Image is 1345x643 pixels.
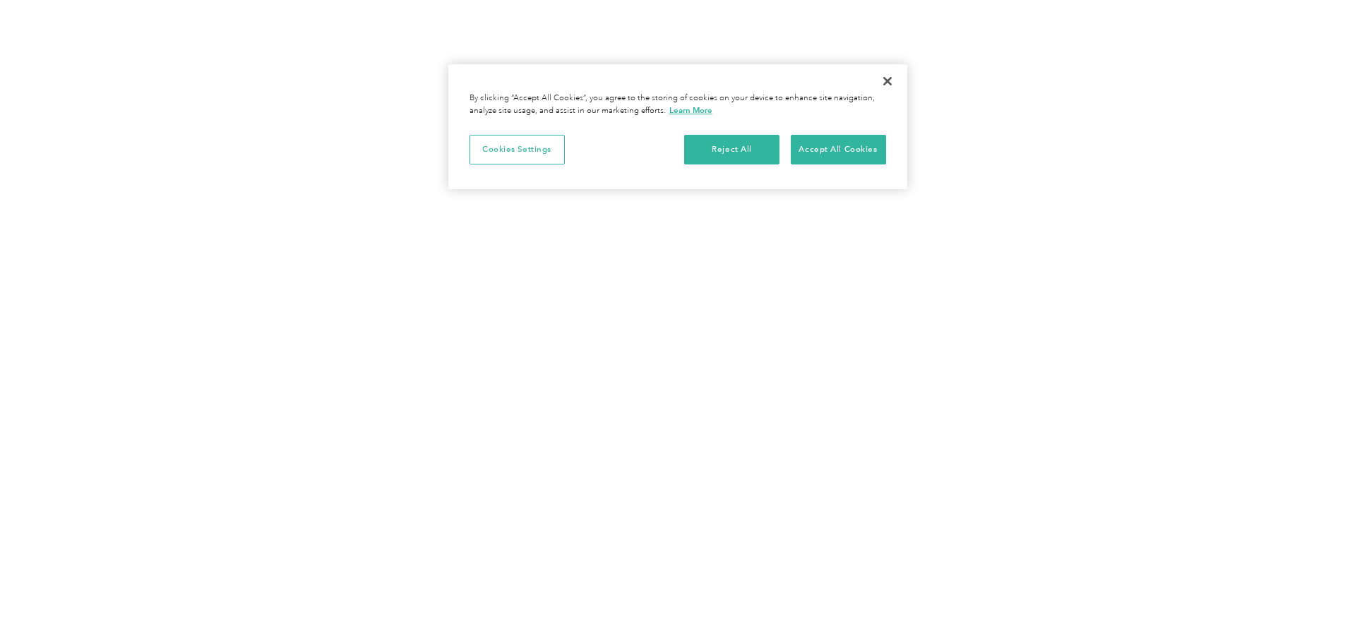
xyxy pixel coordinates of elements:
[669,105,712,115] a: More information about your privacy, opens in a new tab
[470,135,565,164] button: Cookies Settings
[448,64,907,189] div: Cookie banner
[684,135,779,164] button: Reject All
[470,92,886,117] div: By clicking “Accept All Cookies”, you agree to the storing of cookies on your device to enhance s...
[872,66,903,97] button: Close
[791,135,886,164] button: Accept All Cookies
[448,64,907,189] div: Privacy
